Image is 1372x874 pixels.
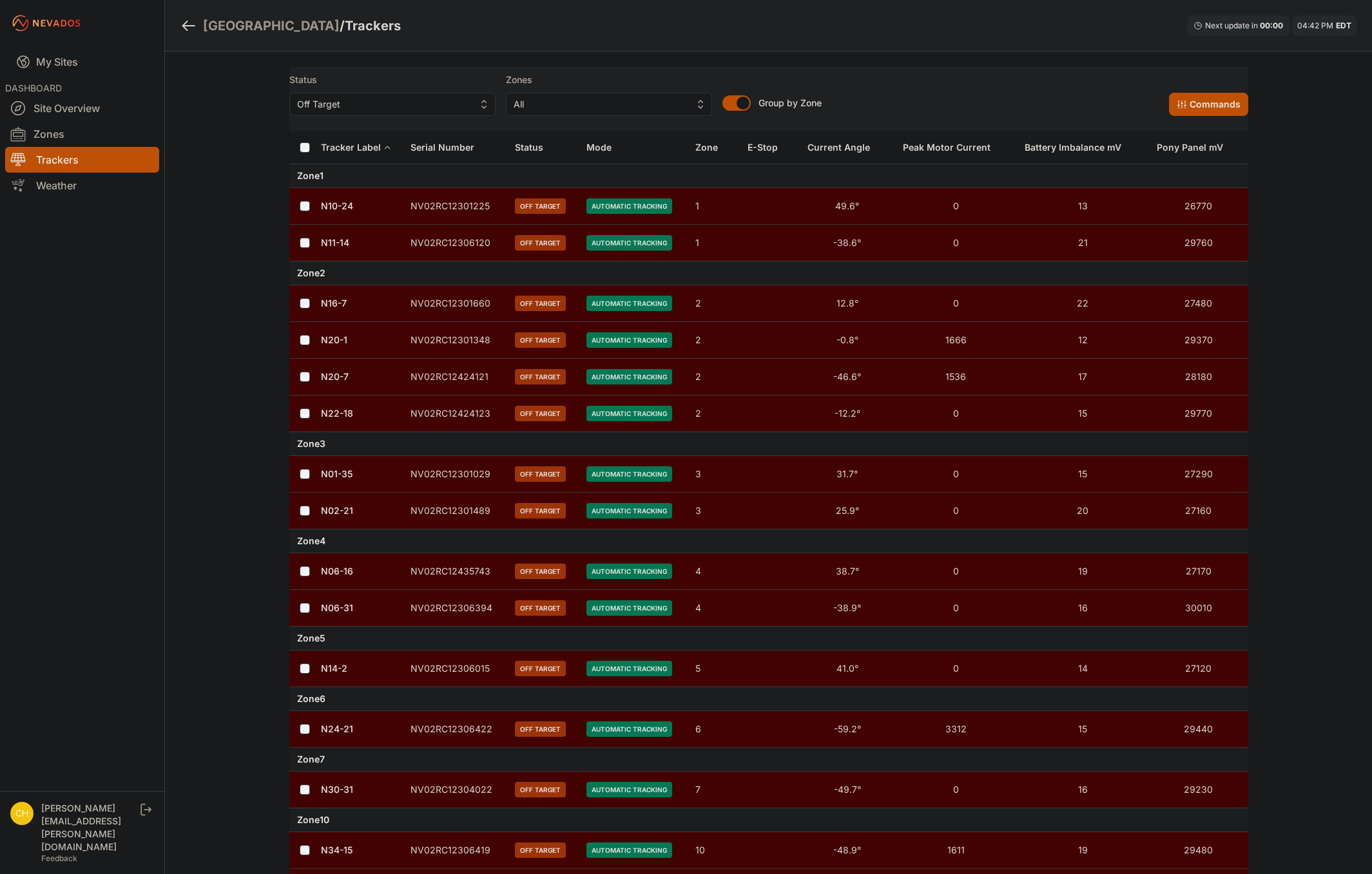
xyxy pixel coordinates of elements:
div: Current Angle [807,141,870,154]
span: Off Target [515,235,566,251]
span: Automatic Tracking [586,600,672,616]
td: 2 [688,285,740,322]
span: Automatic Tracking [586,661,672,676]
td: -48.9° [800,832,894,869]
span: Off Target [515,369,566,385]
span: Off Target [515,600,566,616]
span: Automatic Tracking [586,782,672,797]
a: [GEOGRAPHIC_DATA] [203,17,340,35]
div: Serial Number [411,141,474,154]
td: 1 [688,188,740,225]
div: Zone [695,141,718,154]
td: 4 [688,590,740,627]
td: NV02RC12306394 [403,590,508,627]
span: Off Target [515,782,566,797]
img: chris.young@nevados.solar [10,802,34,825]
td: 13 [1017,188,1148,225]
td: Zone 3 [289,432,1248,456]
td: 0 [895,456,1017,493]
td: 41.0° [800,651,894,687]
span: All [514,97,686,112]
span: / [340,17,345,35]
span: Next update in [1205,21,1258,30]
td: Zone 5 [289,627,1248,651]
td: 28180 [1149,359,1248,395]
button: Current Angle [807,132,880,163]
img: Nevados [10,13,82,33]
td: 0 [895,188,1017,225]
label: Zones [506,72,712,88]
td: 6 [688,711,740,748]
td: -46.6° [800,359,894,395]
td: -38.9° [800,590,894,627]
button: Zone [695,132,728,163]
button: Mode [586,132,622,163]
td: -38.6° [800,225,894,261]
td: 10 [688,832,740,869]
td: 29760 [1149,225,1248,261]
button: Status [515,132,554,163]
td: 2 [688,359,740,395]
button: All [506,93,712,116]
a: N16-7 [321,298,347,309]
span: Off Target [515,406,566,421]
a: Trackers [5,147,159,173]
span: Off Target [515,503,566,518]
a: N24-21 [321,723,353,734]
td: 20 [1017,493,1148,529]
td: 16 [1017,772,1148,808]
div: [PERSON_NAME][EMAIL_ADDRESS][PERSON_NAME][DOMAIN_NAME] [41,802,138,853]
td: 29770 [1149,395,1248,432]
button: Peak Motor Current [903,132,1001,163]
td: 14 [1017,651,1148,687]
div: Pony Panel mV [1157,141,1223,154]
td: Zone 7 [289,748,1248,772]
td: 3 [688,456,740,493]
span: 04:42 PM [1297,21,1333,30]
span: Automatic Tracking [586,466,672,482]
span: Automatic Tracking [586,332,672,348]
td: 7 [688,772,740,808]
td: NV02RC12435743 [403,553,508,590]
td: 49.6° [800,188,894,225]
td: -0.8° [800,322,894,359]
span: Automatic Tracking [586,296,672,311]
td: 29440 [1149,711,1248,748]
a: N01-35 [321,468,353,479]
a: My Sites [5,46,159,77]
td: 17 [1017,359,1148,395]
td: NV02RC12301225 [403,188,508,225]
div: Status [515,141,543,154]
a: N22-18 [321,408,353,419]
td: 38.7° [800,553,894,590]
td: 15 [1017,395,1148,432]
td: 12.8° [800,285,894,322]
a: N34-15 [321,844,353,855]
td: 22 [1017,285,1148,322]
td: -12.2° [800,395,894,432]
span: Off Target [515,564,566,579]
td: Zone 1 [289,164,1248,188]
span: Automatic Tracking [586,564,672,579]
td: 27170 [1149,553,1248,590]
td: 12 [1017,322,1148,359]
td: -59.2° [800,711,894,748]
span: Group by Zone [758,97,822,108]
span: Automatic Tracking [586,842,672,858]
td: 27480 [1149,285,1248,322]
td: 30010 [1149,590,1248,627]
td: 31.7° [800,456,894,493]
td: -49.7° [800,772,894,808]
span: Automatic Tracking [586,369,672,385]
td: Zone 4 [289,529,1248,553]
td: 0 [895,285,1017,322]
td: NV02RC12424121 [403,359,508,395]
td: 0 [895,225,1017,261]
td: 29480 [1149,832,1248,869]
td: NV02RC12301029 [403,456,508,493]
button: Off Target [289,93,496,116]
td: 27120 [1149,651,1248,687]
a: N11-14 [321,237,349,248]
td: 3 [688,493,740,529]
